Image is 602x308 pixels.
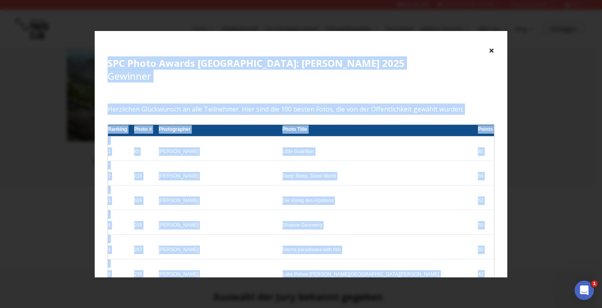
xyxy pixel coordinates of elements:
td: Der König des Alpsteins [280,194,475,210]
td: [PERSON_NAME] [156,169,279,185]
td: [PERSON_NAME] [156,243,279,259]
td: 1 [108,145,131,161]
td: [PERSON_NAME] [156,267,279,283]
td: 45 [131,145,156,161]
td: 3 [108,194,131,210]
td: 209 [131,218,156,234]
td: Lake Pehoe [PERSON_NAME][GEOGRAPHIC_DATA][PERSON_NAME] [280,267,475,283]
td: 287 [131,243,156,259]
td: 56 [475,169,494,185]
iframe: Intercom live chat [575,281,594,300]
td: 50 [475,243,494,259]
td: 4 [108,243,131,259]
th: Photo # [131,124,156,136]
td: [PERSON_NAME] [156,194,279,210]
button: × [489,44,494,57]
td: LIttle Guardian [280,145,475,161]
td: 82 [475,145,494,161]
th: Photographer [156,124,279,136]
td: 218 [131,169,156,185]
h4: Gewinner [108,57,494,83]
th: Photo Title [280,124,475,136]
td: 6 [108,267,131,283]
th: Points [475,124,494,136]
td: Deep Sleep, Gone World [280,169,475,185]
td: 506 [131,194,156,210]
td: 50 [475,218,494,234]
span: 1 [591,281,598,287]
td: 42 [475,267,494,283]
td: [PERSON_NAME] [156,145,279,161]
td: Shadow Geometry [280,218,475,234]
p: Herzlichen Glückwunsch an alle Teilnehmer. Hier sind die 100 besten Fotos, die von der Öffentlich... [108,103,494,115]
td: Sterna paradisaea with fish [280,243,475,259]
b: SPC Photo Awards [GEOGRAPHIC_DATA]: [PERSON_NAME] 2025 [108,56,405,70]
td: 2 [108,169,131,185]
th: Ranking [108,124,131,136]
td: 295 [131,267,156,283]
td: [PERSON_NAME] [156,218,279,234]
td: 52 [475,194,494,210]
td: 4 [108,218,131,234]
